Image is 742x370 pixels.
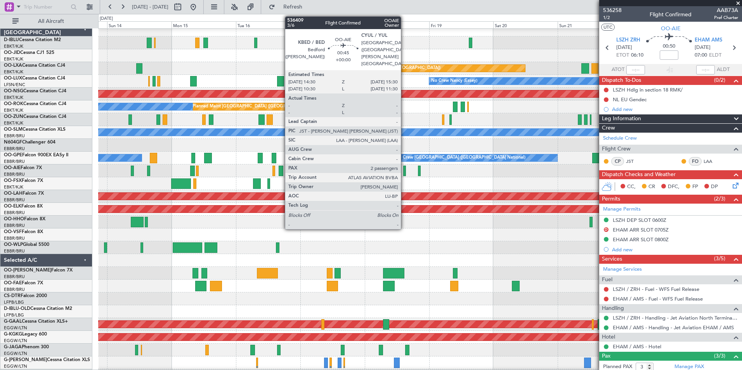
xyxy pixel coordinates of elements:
div: Add new [612,246,738,253]
a: LFPB/LBG [4,312,24,318]
span: Hotel [602,333,615,342]
span: OO-ZUN [4,114,23,119]
a: OO-ZUNCessna Citation CJ4 [4,114,66,119]
input: --:-- [626,65,645,74]
span: (3/3) [714,352,725,360]
span: OO-[PERSON_NAME] [4,268,51,273]
a: EBBR/BRU [4,159,25,164]
span: G-[PERSON_NAME] [4,358,47,362]
a: D-IBLU-OLDCessna Citation M2 [4,306,72,311]
a: EGGW/LTN [4,363,27,369]
div: EHAM ARR SLOT 0705Z [613,226,669,233]
a: CS-DTRFalcon 2000 [4,294,47,298]
span: OO-FAE [4,281,22,285]
a: OO-LAHFalcon 7X [4,191,44,196]
span: Refresh [277,4,309,10]
span: Permits [602,195,620,204]
a: EBBR/BRU [4,248,25,254]
a: OO-FAEFalcon 7X [4,281,43,285]
span: OO-AIE [661,24,681,33]
a: OO-VSFFalcon 8X [4,230,43,234]
div: Flight Confirmed [650,10,692,19]
div: CP [611,157,624,166]
span: ALDT [717,66,730,74]
a: OO-ROKCessna Citation CJ4 [4,102,66,106]
span: [DATE] - [DATE] [132,3,168,10]
a: EBBR/BRU [4,171,25,177]
div: Planned Maint [GEOGRAPHIC_DATA] ([GEOGRAPHIC_DATA]) [318,62,440,74]
a: LSZH / ZRH - Handling - Jet Aviation North Terminal LSZH / ZRH [613,315,738,321]
span: CC, [627,183,636,191]
span: Leg Information [602,114,641,123]
span: Dispatch Checks and Weather [602,170,676,179]
a: EBBR/BRU [4,287,25,292]
a: Schedule Crew [603,135,637,142]
span: Services [602,255,622,264]
a: EBKT/KJK [4,120,23,126]
span: D-IBLU [4,38,19,42]
a: EBBR/BRU [4,235,25,241]
span: CS-DTR [4,294,21,298]
div: Tue 16 [236,21,300,28]
span: OO-FSX [4,178,22,183]
span: OO-WLP [4,242,23,247]
div: Sun 14 [107,21,172,28]
a: N604GFChallenger 604 [4,140,55,145]
span: AAB73A [714,6,738,14]
a: EBKT/KJK [4,95,23,100]
span: 07:00 [695,52,707,59]
span: D-IBLU-OLD [4,306,30,311]
a: LAA [704,158,721,165]
button: Refresh [265,1,312,13]
span: Dispatch To-Dos [602,76,641,85]
a: OO-SLMCessna Citation XLS [4,127,66,132]
span: 536258 [603,6,622,14]
span: OO-ROK [4,102,23,106]
a: OO-LXACessna Citation CJ4 [4,63,65,68]
div: No Crew Nancy (Essey) [431,75,477,87]
div: EHAM ARR SLOT 0800Z [613,236,669,243]
div: No Crew [GEOGRAPHIC_DATA] ([GEOGRAPHIC_DATA] National) [395,152,525,164]
a: OO-WLPGlobal 5500 [4,242,49,247]
span: Handling [602,304,624,313]
span: OO-AIE [4,166,21,170]
a: EHAM / AMS - Handling - Jet Aviation EHAM / AMS [613,324,734,331]
span: LSZH ZRH [616,36,640,44]
span: 06:10 [631,52,643,59]
a: EBKT/KJK [4,43,23,49]
span: OO-LAH [4,191,23,196]
div: LSZH Hdlg in section 18 RMK/ [613,86,683,93]
div: NL EU Gendec [613,96,647,103]
div: Mon 15 [172,21,236,28]
span: All Aircraft [20,19,82,24]
a: EBKT/KJK [4,69,23,75]
span: [DATE] [616,44,632,52]
a: Manage Services [603,266,642,273]
a: OO-JIDCessna CJ1 525 [4,50,54,55]
span: Pax [602,352,610,361]
span: G-KGKG [4,332,22,337]
span: DFC, [668,183,680,191]
a: G-KGKGLegacy 600 [4,332,47,337]
a: EBBR/BRU [4,146,25,152]
a: OO-FSXFalcon 7X [4,178,43,183]
a: EBBR/BRU [4,274,25,280]
a: LFPB/LBG [4,299,24,305]
span: CR [648,183,655,191]
span: ATOT [612,66,624,74]
a: JST [626,158,643,165]
span: OO-GPE [4,153,22,157]
span: Flight Crew [602,145,631,154]
span: OO-LXA [4,63,22,68]
a: LFSN/ENC [4,82,25,88]
span: OO-NSG [4,89,23,93]
a: OO-ELKFalcon 8X [4,204,43,209]
span: Crew [602,124,615,133]
a: EBBR/BRU [4,223,25,228]
a: EBBR/BRU [4,133,25,139]
a: EHAM / AMS - Fuel - WFS Fuel Release [613,296,703,302]
a: G-JAGAPhenom 300 [4,345,49,349]
input: Trip Number [24,1,68,13]
a: G-[PERSON_NAME]Cessna Citation XLS [4,358,90,362]
span: ELDT [709,52,721,59]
